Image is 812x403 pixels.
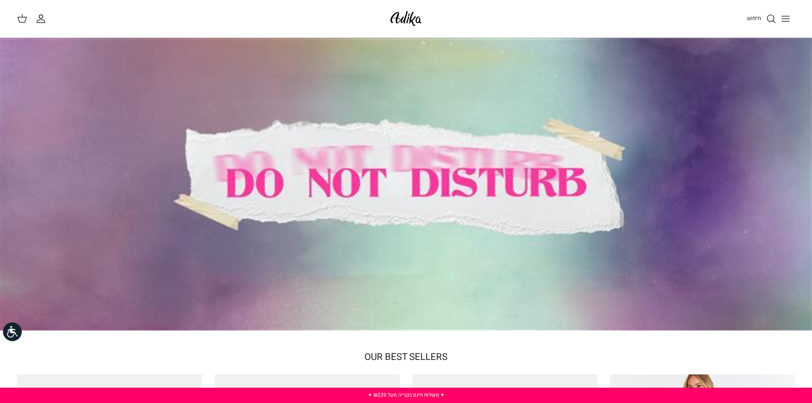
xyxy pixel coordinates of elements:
[388,9,424,29] img: Adika IL
[747,14,761,22] span: חיפוש
[747,14,776,24] a: חיפוש
[776,9,795,28] button: Toggle menu
[36,14,49,24] a: החשבון שלי
[368,391,445,399] a: ✦ משלוח חינם בקנייה מעל ₪220 ✦
[364,350,448,364] a: OUR BEST SELLERS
